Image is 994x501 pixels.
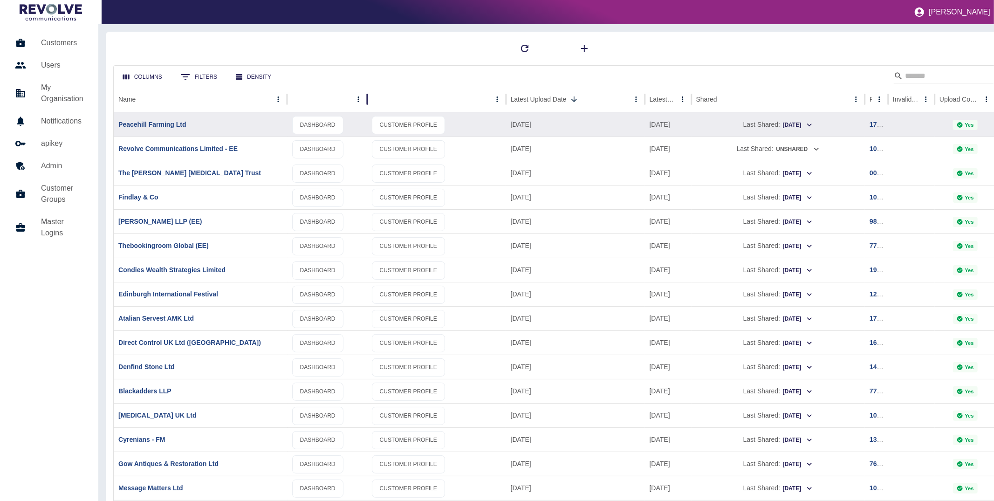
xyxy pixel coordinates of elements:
[118,218,202,225] a: [PERSON_NAME] LLP (EE)
[782,481,813,496] button: [DATE]
[116,69,170,86] button: Select columns
[910,3,994,21] button: [PERSON_NAME]
[645,306,692,330] div: 21 Aug 2025
[696,161,860,185] div: Last Shared:
[850,93,863,106] button: Shared column menu
[506,161,645,185] div: 28 Aug 2025
[893,96,919,103] div: Invalid Creds
[929,8,990,16] p: [PERSON_NAME]
[782,384,813,399] button: [DATE]
[696,355,860,379] div: Last Shared:
[870,412,902,419] a: 106152847
[870,363,902,371] a: 148554964
[41,82,83,104] h5: My Organisation
[372,431,445,449] a: CUSTOMER PROFILE
[965,389,974,394] p: Yes
[372,189,445,207] a: CUSTOMER PROFILE
[873,93,886,106] button: Ref column menu
[506,185,645,209] div: 26 Aug 2025
[118,460,219,467] a: Gow Antiques & Restoration Ltd
[292,334,343,352] a: DASHBOARD
[645,185,692,209] div: 25 Aug 2025
[506,379,645,403] div: 25 Aug 2025
[292,140,343,158] a: DASHBOARD
[118,242,209,249] a: Thebookingroom Global (EE)
[506,427,645,452] div: 22 Aug 2025
[645,476,692,500] div: 18 Aug 2025
[506,476,645,500] div: 21 Aug 2025
[7,54,91,76] a: Users
[292,237,343,255] a: DASHBOARD
[352,93,365,106] button: column menu
[782,263,813,278] button: [DATE]
[491,93,504,106] button: column menu
[782,191,813,205] button: [DATE]
[41,160,83,172] h5: Admin
[870,290,902,298] a: 121215562
[7,32,91,54] a: Customers
[965,171,974,176] p: Yes
[965,122,974,128] p: Yes
[506,282,645,306] div: 26 Aug 2025
[292,189,343,207] a: DASHBOARD
[696,137,860,161] div: Last Shared:
[506,330,645,355] div: 25 Aug 2025
[41,116,83,127] h5: Notifications
[173,68,225,86] button: Show filters
[118,169,261,177] a: The [PERSON_NAME] [MEDICAL_DATA] Trust
[7,132,91,155] a: apikey
[965,461,974,467] p: Yes
[645,403,692,427] div: 20 Aug 2025
[372,116,445,134] a: CUSTOMER PROFILE
[372,140,445,158] a: CUSTOMER PROFILE
[7,76,91,110] a: My Organisation
[372,383,445,401] a: CUSTOMER PROFILE
[228,69,279,86] button: Density
[7,211,91,244] a: Master Logins
[506,209,645,233] div: 26 Aug 2025
[696,476,860,500] div: Last Shared:
[919,93,932,106] button: Invalid Creds column menu
[870,121,902,128] a: 172649065
[645,282,692,306] div: 11 Aug 2025
[894,69,994,85] div: Search
[292,213,343,231] a: DASHBOARD
[372,334,445,352] a: CUSTOMER PROFILE
[782,433,813,447] button: [DATE]
[870,96,872,103] div: Ref
[870,460,891,467] a: 767789
[696,331,860,355] div: Last Shared:
[782,457,813,472] button: [DATE]
[506,233,645,258] div: 26 Aug 2025
[782,118,813,132] button: [DATE]
[696,258,860,282] div: Last Shared:
[372,237,445,255] a: CUSTOMER PROFILE
[696,428,860,452] div: Last Shared:
[870,339,902,346] a: 169728554
[372,358,445,377] a: CUSTOMER PROFILE
[372,455,445,474] a: CUSTOMER PROFILE
[292,358,343,377] a: DASHBOARD
[7,177,91,211] a: Customer Groups
[645,161,692,185] div: 05 Aug 2025
[645,330,692,355] div: 23 Aug 2025
[782,215,813,229] button: [DATE]
[118,290,218,298] a: Edinburgh International Festival
[372,165,445,183] a: CUSTOMER PROFILE
[506,112,645,137] div: 28 Aug 2025
[965,413,974,419] p: Yes
[870,169,898,177] a: 00794300
[372,261,445,280] a: CUSTOMER PROFILE
[696,185,860,209] div: Last Shared:
[118,266,226,274] a: Condies Wealth Strategies Limited
[782,288,813,302] button: [DATE]
[782,336,813,350] button: [DATE]
[292,455,343,474] a: DASHBOARD
[118,145,238,152] a: Revolve Communications Limited - EE
[696,452,860,476] div: Last Shared:
[118,412,196,419] a: [MEDICAL_DATA] UK Ltd
[118,339,261,346] a: Direct Control UK Ltd ([GEOGRAPHIC_DATA])
[870,315,902,322] a: 177021937
[272,93,285,106] button: Name column menu
[965,364,974,370] p: Yes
